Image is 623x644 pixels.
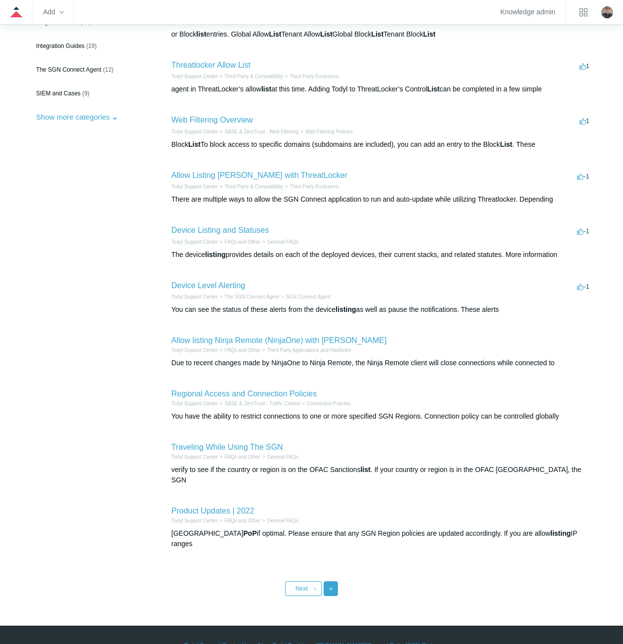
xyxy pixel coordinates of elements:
li: Third Party & Compatibility [218,73,283,80]
a: Product Updates | 2022 [171,507,254,515]
li: General FAQs [260,453,298,461]
li: SGN Connect Agent [279,293,331,301]
a: The SGN Connect Agent (12) [31,60,143,79]
div: You have the ability to restrict connections to one or more specified SGN Regions. Connection pol... [171,411,592,422]
li: Third Party Exclusions [283,183,339,190]
li: SASE & ZeroTrust - Traffic Control [218,400,300,407]
div: [GEOGRAPHIC_DATA] if optimal. Please ensure that any SGN Region policies are updated accordingly.... [171,528,592,549]
a: Third Party & Compatibility [225,74,283,79]
li: Third Party Exclusions [283,73,339,80]
a: Integration Guides (19) [31,37,143,55]
span: › [314,585,316,592]
li: Todyl Support Center [171,183,218,190]
em: listing [205,251,225,258]
li: SASE & ZeroTrust - Web Filtering [218,128,298,135]
em: list [261,85,271,93]
li: Third Party & Compatibility [218,183,283,190]
a: SASE & ZeroTrust - Web Filtering [225,129,299,134]
a: The SGN Connect Agent [225,294,279,300]
a: Threatlocker Allow List [171,61,250,69]
span: 1 [580,62,589,70]
a: Third Party & Compatibility [225,184,283,189]
em: list [361,466,371,473]
li: FAQs and Other [218,453,260,461]
a: Web Filtering Overview [171,116,253,124]
em: List [371,30,383,38]
li: General FAQs [260,238,298,246]
a: Device Listing and Statuses [171,226,269,234]
li: Third Party Applications and Hardware [260,346,351,354]
a: Web Filtering Policies [305,129,353,134]
em: List [427,85,440,93]
span: Next [295,585,308,592]
a: Third Party Exclusions [290,184,339,189]
a: Todyl Support Center [171,184,218,189]
li: Todyl Support Center [171,400,218,407]
a: Todyl Support Center [171,401,218,406]
span: Integration Guides [36,43,84,49]
li: Todyl Support Center [171,293,218,301]
li: Todyl Support Center [171,238,218,246]
span: The SGN Connect Agent [36,66,101,73]
a: Next [285,581,322,596]
em: List [500,140,512,148]
a: Todyl Support Center [171,239,218,245]
a: SASE & ZeroTrust - Traffic Control [225,401,300,406]
em: List [269,30,281,38]
div: You can see the status of these alerts from the device as well as pause the notifications. These ... [171,304,592,315]
a: Todyl Support Center [171,454,218,460]
a: General FAQs [267,454,298,460]
span: 1 [580,117,589,125]
zd-hc-trigger: Add [43,9,64,15]
a: Connection Policies [307,401,350,406]
span: (19) [86,43,96,49]
em: PoP [244,529,257,537]
a: SIEM and Cases (9) [31,84,143,103]
a: FAQs and Other [225,239,260,245]
li: FAQs and Other [218,346,260,354]
div: There are multiple ways to allow the SGN Connect application to run and auto-update while utilizi... [171,194,592,205]
em: List [188,140,201,148]
li: General FAQs [260,517,298,524]
span: (9) [82,90,89,97]
a: Todyl Support Center [171,518,218,523]
div: agent in ThreatLocker’s allow at this time. Adding Todyl to ThreatLocker’s Control can be complet... [171,84,592,94]
a: Todyl Support Center [171,294,218,300]
div: Due to recent changes made by NinjaOne to Ninja Remote, the Ninja Remote client will close connec... [171,358,592,368]
div: The device provides details on each of the deployed devices, their current stacks, and related st... [171,250,592,260]
li: FAQs and Other [218,238,260,246]
em: listing [550,529,571,537]
em: list [196,30,206,38]
span: (12) [103,66,113,73]
a: Third Party Exclusions [290,74,339,79]
a: Device Level Alerting [171,281,245,290]
em: listing [335,305,356,313]
em: List [320,30,332,38]
div: or Block entries. Global Allow Tenant Allow Global Block Tenant Block [171,29,592,40]
li: Web Filtering Policies [298,128,353,135]
li: Todyl Support Center [171,73,218,80]
li: Todyl Support Center [171,517,218,524]
a: Traveling While Using The SGN [171,443,283,451]
a: Third Party Applications and Hardware [267,347,352,353]
span: SIEM and Cases [36,90,81,97]
span: » [329,585,332,592]
a: Allow listing Ninja Remote (NinjaOne) with [PERSON_NAME] [171,336,387,344]
span: -1 [577,172,589,180]
a: Todyl Support Center [171,347,218,353]
a: Todyl Support Center [171,74,218,79]
li: FAQs and Other [218,517,260,524]
img: user avatar [601,6,613,18]
a: Regional Access and Connection Policies [171,389,317,398]
a: Allow Listing [PERSON_NAME] with ThreatLocker [171,171,347,179]
a: Todyl Support Center [171,129,218,134]
button: Show more categories [31,108,123,126]
span: -1 [577,283,589,290]
li: The SGN Connect Agent [218,293,279,301]
a: SGN Connect Agent [286,294,331,300]
div: verify to see if the country or region is on the OFAC Sanctions . If your country or region is in... [171,465,592,485]
a: FAQs and Other [225,347,260,353]
a: FAQs and Other [225,518,260,523]
li: Connection Policies [300,400,350,407]
a: General FAQs [267,239,298,245]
